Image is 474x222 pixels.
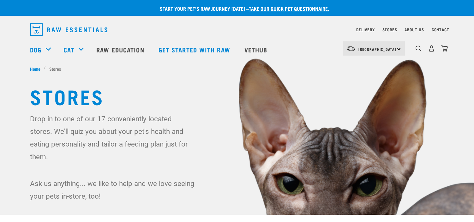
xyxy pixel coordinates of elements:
[30,23,107,36] img: Raw Essentials Logo
[238,37,275,62] a: Vethub
[25,21,449,39] nav: dropdown navigation
[30,65,444,72] nav: breadcrumbs
[441,45,448,52] img: home-icon@2x.png
[30,65,40,72] span: Home
[30,112,196,163] p: Drop in to one of our 17 conveniently located stores. We'll quiz you about your pet's health and ...
[382,28,397,31] a: Stores
[63,45,74,54] a: Cat
[30,177,196,202] p: Ask us anything... we like to help and we love seeing your pets in-store, too!
[30,85,444,107] h1: Stores
[90,37,152,62] a: Raw Education
[428,45,435,52] img: user.png
[356,28,375,31] a: Delivery
[416,45,422,51] img: home-icon-1@2x.png
[347,46,355,51] img: van-moving.png
[30,65,44,72] a: Home
[405,28,424,31] a: About Us
[358,48,397,50] span: [GEOGRAPHIC_DATA]
[30,45,41,54] a: Dog
[249,7,329,10] a: take our quick pet questionnaire.
[152,37,238,62] a: Get started with Raw
[432,28,449,31] a: Contact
